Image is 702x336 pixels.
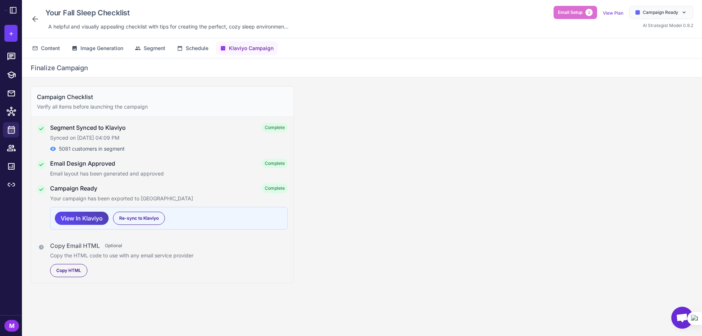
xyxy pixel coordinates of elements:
[48,23,288,31] span: A helpful and visually appealing checklist with tips for creating the perfect, cozy sleep environ...
[61,212,103,225] span: View In Klaviyo
[262,159,288,168] span: Complete
[558,9,582,16] span: Email Setup
[585,9,593,16] span: 2
[50,184,97,193] h4: Campaign Ready
[554,6,597,19] button: Email Setup2
[119,215,159,222] span: Re-sync to Klaviyo
[603,10,623,16] a: View Plan
[262,123,288,132] span: Complete
[144,44,165,52] span: Segment
[4,25,18,42] button: +
[28,41,64,55] button: Content
[50,195,288,203] p: Your campaign has been exported to [GEOGRAPHIC_DATA]
[671,307,693,329] div: Open chat
[42,6,291,20] div: Click to edit campaign name
[50,123,126,132] h4: Segment Synced to Klaviyo
[31,63,88,73] h2: Finalize Campaign
[59,145,125,153] span: 5081 customers in segment
[50,241,100,250] h4: Copy Email HTML
[262,184,288,193] span: Complete
[103,242,124,250] span: Optional
[216,41,278,55] button: Klaviyo Campaign
[56,267,81,274] span: Copy HTML
[643,9,678,16] span: Campaign Ready
[41,44,60,52] span: Content
[50,159,115,168] h4: Email Design Approved
[9,28,14,39] span: +
[50,252,288,260] p: Copy the HTML code to use with any email service provider
[643,23,693,28] span: AI Strategist Model 0.9.2
[173,41,213,55] button: Schedule
[50,134,288,142] p: Synced on [DATE] 04:09 PM
[67,41,128,55] button: Image Generation
[186,44,208,52] span: Schedule
[45,21,291,32] div: Click to edit description
[37,103,288,111] p: Verify all items before launching the campaign
[131,41,170,55] button: Segment
[80,44,123,52] span: Image Generation
[4,320,19,332] div: M
[50,170,288,178] p: Email layout has been generated and approved
[37,93,288,101] h3: Campaign Checklist
[229,44,273,52] span: Klaviyo Campaign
